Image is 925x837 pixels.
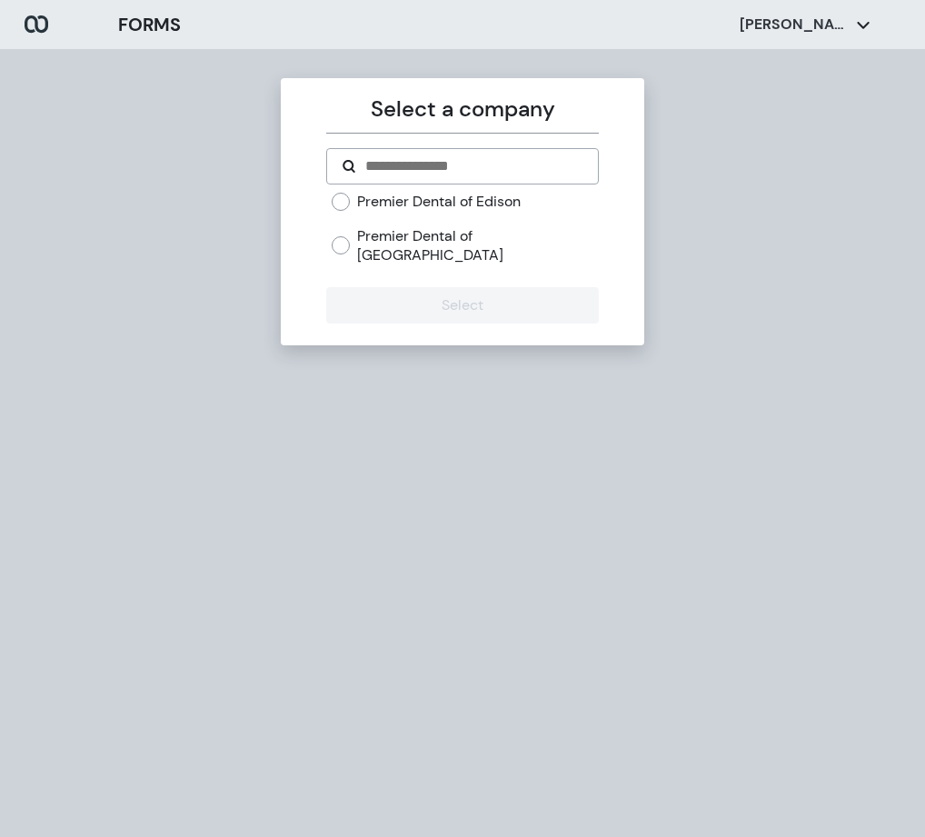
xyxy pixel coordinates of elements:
h3: FORMS [118,11,181,38]
p: Select a company [326,93,598,125]
button: Select [326,287,598,324]
input: Search [363,155,582,177]
label: Premier Dental of Edison [357,192,521,212]
p: [PERSON_NAME] [740,15,849,35]
label: Premier Dental of [GEOGRAPHIC_DATA] [357,226,598,265]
